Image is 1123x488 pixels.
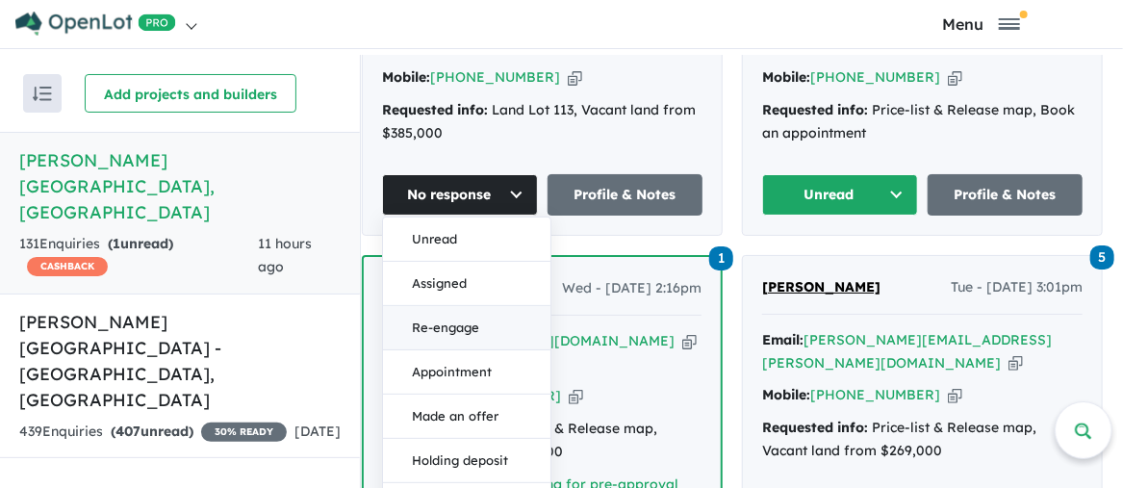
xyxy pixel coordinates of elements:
[383,439,550,483] button: Holding deposit
[108,235,173,252] strong: ( unread)
[19,233,258,279] div: 131 Enquir ies
[762,331,804,348] strong: Email:
[382,68,430,86] strong: Mobile:
[15,12,176,36] img: Openlot PRO Logo White
[762,99,1083,145] div: Price-list & Release map, Book an appointment
[810,386,940,403] a: [PHONE_NUMBER]
[294,423,341,440] span: [DATE]
[383,350,550,395] button: Appointment
[951,276,1083,299] span: Tue - [DATE] 3:01pm
[810,68,940,86] a: [PHONE_NUMBER]
[383,306,550,350] button: Re-engage
[27,257,108,276] span: CASHBACK
[762,101,868,118] strong: Requested info:
[562,277,702,300] span: Wed - [DATE] 2:16pm
[383,395,550,439] button: Made an offer
[19,309,341,413] h5: [PERSON_NAME][GEOGRAPHIC_DATA] - [GEOGRAPHIC_DATA] , [GEOGRAPHIC_DATA]
[762,276,881,299] a: [PERSON_NAME]
[258,235,312,275] span: 11 hours ago
[201,423,287,442] span: 30 % READY
[1090,244,1114,270] a: 5
[682,331,697,351] button: Copy
[33,87,52,101] img: sort.svg
[85,74,296,113] button: Add projects and builders
[709,246,733,270] span: 1
[569,386,583,406] button: Copy
[1090,245,1114,270] span: 5
[762,417,1083,463] div: Price-list & Release map, Vacant land from $269,000
[762,386,810,403] strong: Mobile:
[762,278,881,295] span: [PERSON_NAME]
[19,421,287,444] div: 439 Enquir ies
[383,218,550,262] button: Unread
[928,174,1084,216] a: Profile & Notes
[1008,353,1023,373] button: Copy
[382,99,702,145] div: Land Lot 113, Vacant land from $385,000
[113,235,120,252] span: 1
[430,68,560,86] a: [PHONE_NUMBER]
[845,14,1118,33] button: Toggle navigation
[762,419,868,436] strong: Requested info:
[115,423,140,440] span: 407
[548,174,703,216] a: Profile & Notes
[19,147,341,225] h5: [PERSON_NAME][GEOGRAPHIC_DATA] , [GEOGRAPHIC_DATA]
[709,244,733,270] a: 1
[382,174,538,216] button: No response
[382,101,488,118] strong: Requested info:
[383,262,550,306] button: Assigned
[111,423,193,440] strong: ( unread)
[762,174,918,216] button: Unread
[568,67,582,88] button: Copy
[762,68,810,86] strong: Mobile:
[948,385,962,405] button: Copy
[948,67,962,88] button: Copy
[762,331,1052,372] a: [PERSON_NAME][EMAIL_ADDRESS][PERSON_NAME][DOMAIN_NAME]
